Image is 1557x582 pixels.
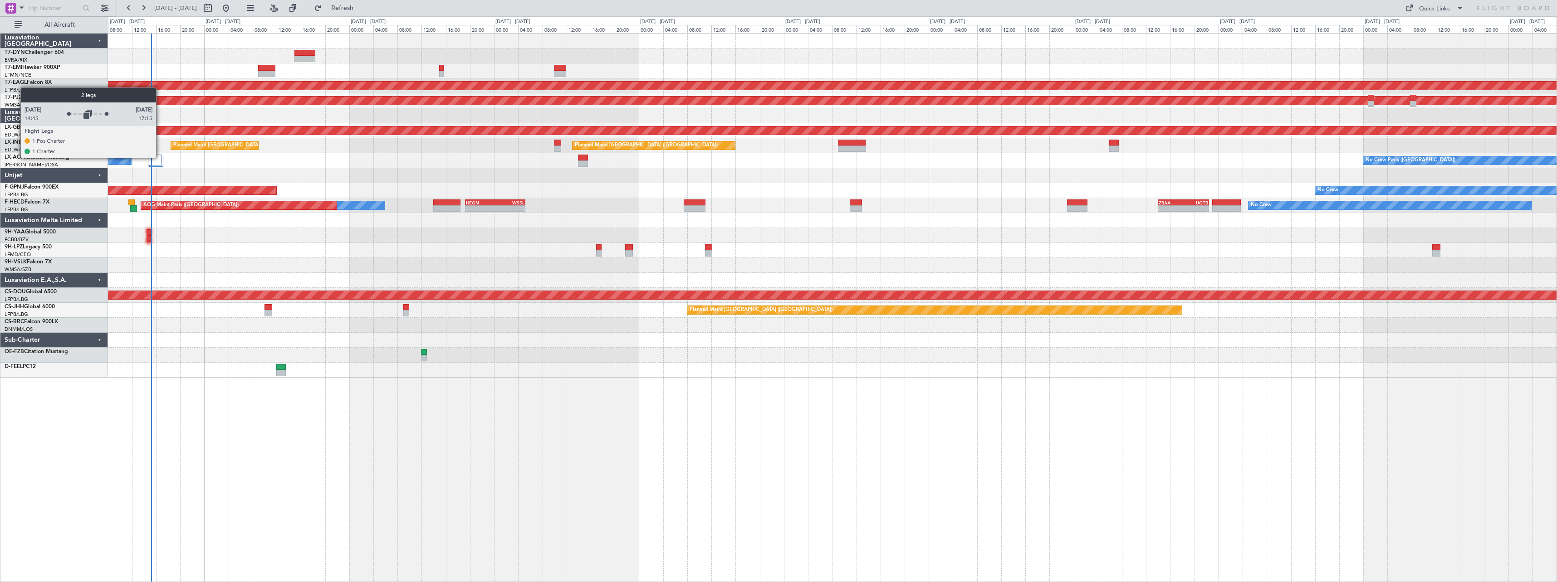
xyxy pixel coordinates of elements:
[5,65,22,70] span: T7-EMI
[1460,25,1484,33] div: 16:00
[5,304,55,310] a: CS-JHHGlobal 6000
[639,25,663,33] div: 00:00
[5,319,24,325] span: CS-RRC
[1220,18,1255,26] div: [DATE] - [DATE]
[5,304,24,310] span: CS-JHH
[253,25,277,33] div: 08:00
[1243,25,1267,33] div: 04:00
[466,200,495,205] div: HEGN
[1184,200,1209,205] div: UGTB
[615,25,639,33] div: 20:00
[5,72,31,78] a: LFMN/NCE
[5,266,31,273] a: WMSA/SZB
[5,146,31,153] a: EDLW/DTM
[1317,184,1338,197] div: No Crew
[1508,25,1533,33] div: 00:00
[5,199,49,205] a: F-HECDFalcon 7X
[5,80,27,85] span: T7-EAGL
[5,87,28,93] a: LFPB/LBG
[495,206,525,211] div: -
[575,139,718,152] div: Planned Maint [GEOGRAPHIC_DATA] ([GEOGRAPHIC_DATA])
[5,349,24,354] span: OE-FZB
[5,95,25,100] span: T7-PJ29
[421,25,446,33] div: 12:00
[690,303,832,317] div: Planned Maint [GEOGRAPHIC_DATA] ([GEOGRAPHIC_DATA])
[905,25,929,33] div: 20:00
[518,25,542,33] div: 04:00
[711,25,735,33] div: 12:00
[470,25,494,33] div: 20:00
[1365,18,1400,26] div: [DATE] - [DATE]
[785,18,820,26] div: [DATE] - [DATE]
[1251,199,1272,212] div: No Crew
[5,80,52,85] a: T7-EAGLFalcon 8X
[494,25,518,33] div: 00:00
[5,244,23,250] span: 9H-LPZ
[5,140,22,145] span: LX-INB
[1366,154,1455,167] div: No Crew Paris ([GEOGRAPHIC_DATA])
[5,236,29,243] a: FCBB/BZV
[1339,25,1363,33] div: 20:00
[10,18,98,32] button: All Aircraft
[1146,25,1170,33] div: 12:00
[5,206,28,213] a: LFPB/LBG
[5,259,27,265] span: 9H-VSLK
[567,25,591,33] div: 12:00
[1098,25,1122,33] div: 04:00
[5,191,28,198] a: LFPB/LBG
[351,18,386,26] div: [DATE] - [DATE]
[5,259,52,265] a: 9H-VSLKFalcon 7X
[323,5,362,11] span: Refresh
[5,199,24,205] span: F-HECD
[735,25,759,33] div: 16:00
[5,140,76,145] a: LX-INBFalcon 900EX EASy II
[1159,206,1184,211] div: -
[349,25,373,33] div: 00:00
[5,155,25,160] span: LX-AOA
[640,18,675,26] div: [DATE] - [DATE]
[24,22,96,28] span: All Aircraft
[760,25,784,33] div: 20:00
[1074,25,1098,33] div: 00:00
[156,25,180,33] div: 16:00
[1401,1,1468,15] button: Quick Links
[977,25,1001,33] div: 08:00
[5,125,49,130] a: LX-GBHFalcon 7X
[808,25,832,33] div: 04:00
[1049,25,1073,33] div: 20:00
[180,25,204,33] div: 20:00
[1122,25,1146,33] div: 08:00
[1219,25,1243,33] div: 00:00
[5,311,28,318] a: LFPB/LBG
[5,57,27,63] a: EVRA/RIX
[1001,25,1025,33] div: 12:00
[1436,25,1460,33] div: 12:00
[663,25,687,33] div: 04:00
[1315,25,1339,33] div: 16:00
[5,131,31,138] a: EDLW/DTM
[154,4,197,12] span: [DATE] - [DATE]
[5,155,69,160] a: LX-AOACitation Mustang
[446,25,470,33] div: 16:00
[5,326,33,333] a: DNMM/LOS
[930,18,965,26] div: [DATE] - [DATE]
[301,25,325,33] div: 16:00
[5,102,31,108] a: WMSA/SZB
[397,25,421,33] div: 08:00
[857,25,881,33] div: 12:00
[1075,18,1110,26] div: [DATE] - [DATE]
[28,1,80,15] input: Trip Number
[373,25,397,33] div: 04:00
[953,25,977,33] div: 04:00
[229,25,253,33] div: 04:00
[543,25,567,33] div: 08:00
[5,229,25,235] span: 9H-YAA
[108,25,132,33] div: 08:00
[495,18,530,26] div: [DATE] - [DATE]
[1387,25,1411,33] div: 04:00
[5,251,31,258] a: LFMD/CEQ
[5,364,36,369] a: D-FEELPC12
[5,296,28,303] a: LFPB/LBG
[1533,25,1557,33] div: 04:00
[1170,25,1194,33] div: 16:00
